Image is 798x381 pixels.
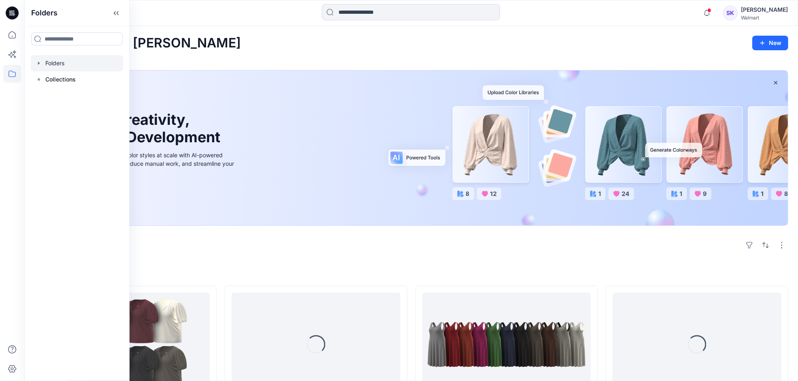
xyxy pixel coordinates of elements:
div: Walmart [741,15,788,21]
div: [PERSON_NAME] [741,5,788,15]
button: New [752,36,788,50]
h1: Unleash Creativity, Speed Up Development [54,111,224,146]
p: Collections [45,75,76,84]
a: Discover more [54,186,236,202]
div: Explore ideas faster and recolor styles at scale with AI-powered tools that boost creativity, red... [54,151,236,176]
h2: Welcome back, [PERSON_NAME] [34,36,241,51]
div: SK [723,6,738,20]
h4: Styles [34,268,788,278]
